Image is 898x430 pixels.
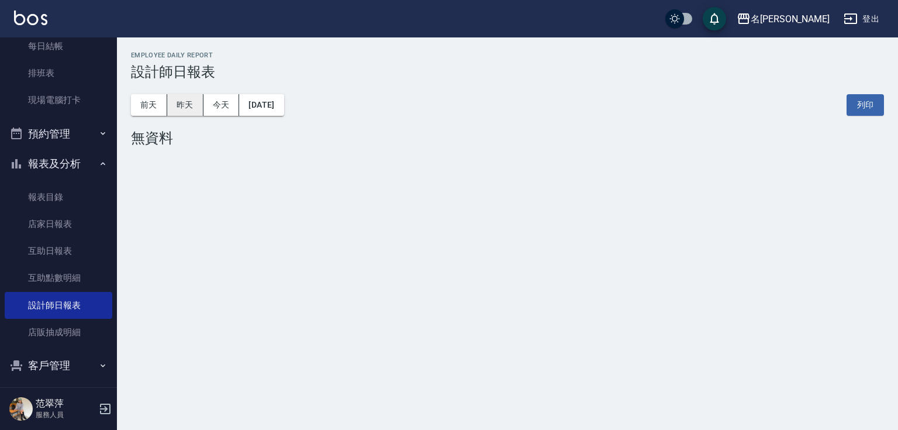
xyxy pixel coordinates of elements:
h5: 范翠萍 [36,398,95,410]
a: 報表目錄 [5,184,112,211]
button: 報表及分析 [5,149,112,179]
h2: Employee Daily Report [131,51,884,59]
button: 名[PERSON_NAME] [732,7,834,31]
h3: 設計師日報表 [131,64,884,80]
a: 互助日報表 [5,238,112,264]
button: 昨天 [167,94,203,116]
a: 店家日報表 [5,211,112,238]
img: Logo [14,11,47,25]
a: 設計師日報表 [5,292,112,319]
a: 店販抽成明細 [5,319,112,346]
button: save [703,7,726,30]
a: 互助點數明細 [5,264,112,291]
a: 現場電腦打卡 [5,87,112,113]
div: 名[PERSON_NAME] [751,12,830,26]
a: 排班表 [5,60,112,87]
button: 客戶管理 [5,350,112,381]
a: 每日結帳 [5,33,112,60]
div: 無資料 [131,130,884,146]
button: 登出 [839,8,884,30]
p: 服務人員 [36,410,95,420]
button: 前天 [131,94,167,116]
button: [DATE] [239,94,284,116]
button: 商品管理 [5,381,112,411]
button: 預約管理 [5,119,112,149]
button: 列印 [847,94,884,116]
button: 今天 [203,94,240,116]
img: Person [9,397,33,421]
